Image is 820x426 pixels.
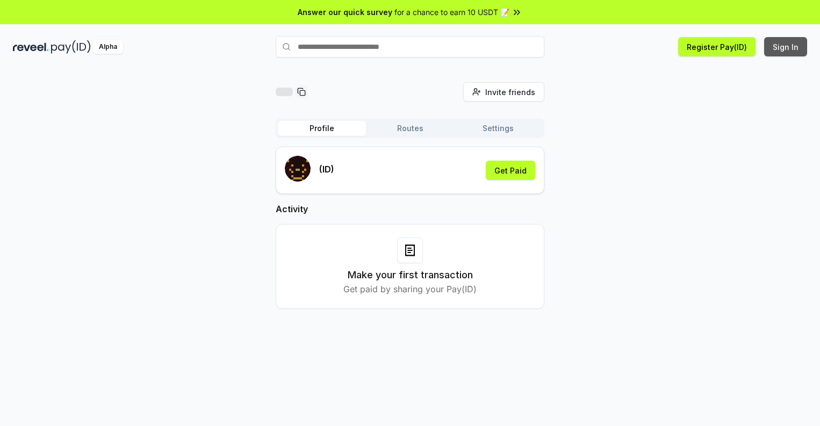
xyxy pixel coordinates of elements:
[343,283,477,295] p: Get paid by sharing your Pay(ID)
[394,6,509,18] span: for a chance to earn 10 USDT 📝
[93,40,123,54] div: Alpha
[298,6,392,18] span: Answer our quick survey
[366,121,454,136] button: Routes
[51,40,91,54] img: pay_id
[764,37,807,56] button: Sign In
[13,40,49,54] img: reveel_dark
[278,121,366,136] button: Profile
[678,37,756,56] button: Register Pay(ID)
[486,161,535,180] button: Get Paid
[463,82,544,102] button: Invite friends
[348,268,473,283] h3: Make your first transaction
[276,203,544,215] h2: Activity
[485,86,535,98] span: Invite friends
[454,121,542,136] button: Settings
[319,163,334,176] p: (ID)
